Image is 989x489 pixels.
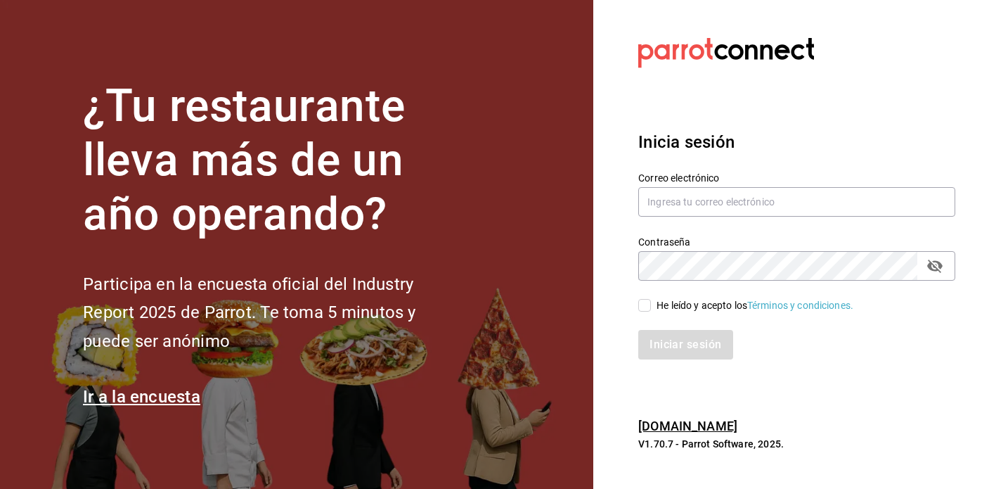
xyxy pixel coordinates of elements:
input: Ingresa tu correo electrónico [638,187,955,217]
div: He leído y acepto los [657,298,853,313]
label: Contraseña [638,237,955,247]
a: Ir a la encuesta [83,387,200,407]
h3: Inicia sesión [638,129,955,155]
h1: ¿Tu restaurante lleva más de un año operando? [83,80,463,241]
a: [DOMAIN_NAME] [638,419,737,433]
label: Correo electrónico [638,173,955,183]
h2: Participa en la encuesta oficial del Industry Report 2025 de Parrot. Te toma 5 minutos y puede se... [83,270,463,356]
a: Términos y condiciones. [747,300,853,311]
p: V1.70.7 - Parrot Software, 2025. [638,437,955,451]
button: passwordField [923,254,947,278]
